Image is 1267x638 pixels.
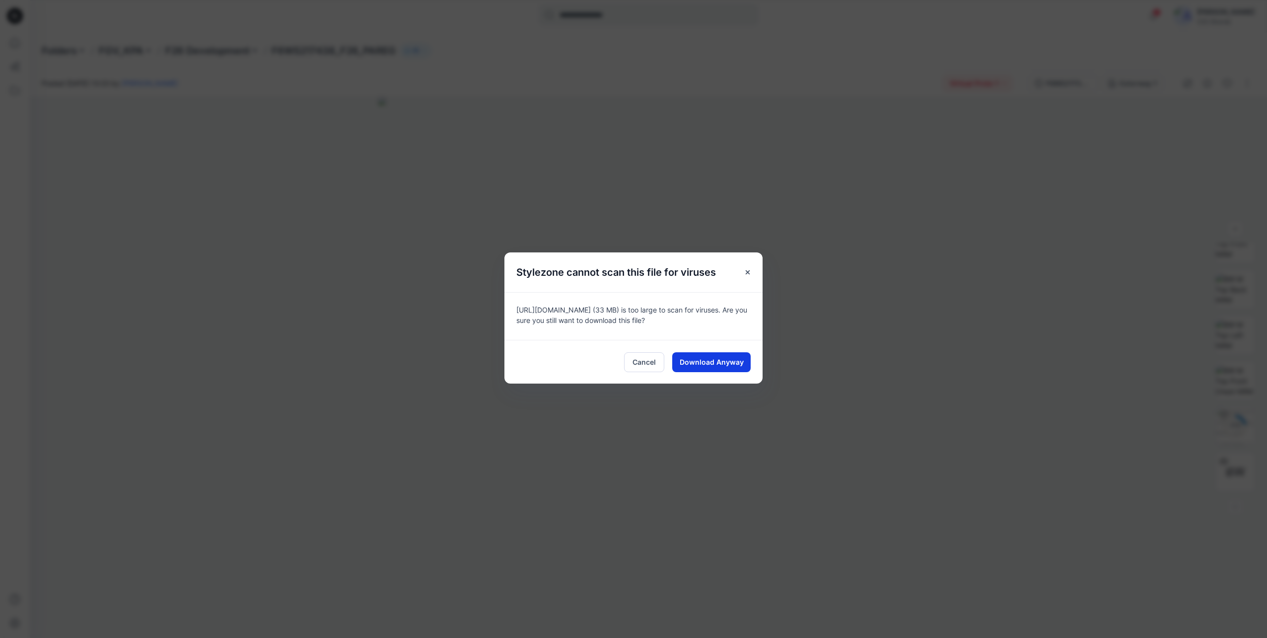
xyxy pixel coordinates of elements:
[680,357,744,367] span: Download Anyway
[504,292,763,340] div: [URL][DOMAIN_NAME] (33 MB) is too large to scan for viruses. Are you sure you still want to downl...
[739,263,757,281] button: Close
[633,357,656,367] span: Cancel
[672,352,751,372] button: Download Anyway
[624,352,664,372] button: Cancel
[504,252,728,292] h5: Stylezone cannot scan this file for viruses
